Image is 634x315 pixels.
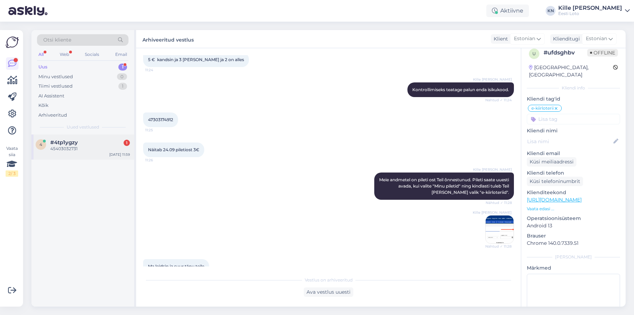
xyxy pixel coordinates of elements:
[37,50,45,59] div: All
[527,240,620,247] p: Chrome 140.0.7339.51
[532,51,536,56] span: u
[527,254,620,260] div: [PERSON_NAME]
[38,112,67,119] div: Arhiveeritud
[473,210,511,215] span: Kille [PERSON_NAME]
[117,73,127,80] div: 0
[114,50,128,59] div: Email
[145,67,171,73] span: 11:24
[558,5,622,11] div: Kille [PERSON_NAME]
[6,36,19,49] img: Askly Logo
[527,114,620,124] input: Lisa tag
[148,57,244,62] span: 5 € kandsin ja 3 [PERSON_NAME] ja 2 on alles
[58,50,71,59] div: Web
[546,6,555,16] div: KN
[145,157,171,163] span: 11:26
[50,139,78,146] span: #4tp1ygzy
[6,145,18,177] div: Vaata siia
[544,49,587,57] div: # ufdsghbv
[485,97,512,103] span: Nähtud ✓ 11:24
[527,157,576,167] div: Küsi meiliaadressi
[473,77,512,82] span: Kille [PERSON_NAME]
[118,64,127,71] div: 1
[83,50,101,59] div: Socials
[527,215,620,222] p: Operatsioonisüsteem
[527,197,582,203] a: [URL][DOMAIN_NAME]
[527,232,620,240] p: Brauser
[6,170,18,177] div: 2 / 3
[527,138,612,145] input: Lisa nimi
[550,35,580,43] div: Klienditugi
[527,222,620,229] p: Android 13
[485,244,511,249] span: Nähtud ✓ 11:28
[527,206,620,212] p: Vaata edasi ...
[558,11,622,16] div: Eesti Loto
[145,127,171,133] span: 11:25
[43,36,71,44] span: Otsi kliente
[586,35,607,43] span: Estonian
[142,34,194,44] label: Arhiveeritud vestlus
[148,264,204,269] span: Ma leidsin ja suur tänu teile
[50,146,130,152] div: 45403032731
[527,150,620,157] p: Kliendi email
[67,124,99,130] span: Uued vestlused
[529,64,613,79] div: [GEOGRAPHIC_DATA], [GEOGRAPHIC_DATA]
[38,93,64,100] div: AI Assistent
[39,142,42,147] span: 4
[38,64,47,71] div: Uus
[412,87,509,92] span: Kontrollimiseks teatage palun enda isikukood.
[38,83,73,90] div: Tiimi vestlused
[514,35,535,43] span: Estonian
[148,147,199,152] span: Näitab 24.09 piletiost 3€
[486,5,529,17] div: Aktiivne
[124,140,130,146] div: 1
[587,49,618,57] span: Offline
[148,117,173,122] span: 47303174912
[527,189,620,196] p: Klienditeekond
[527,264,620,272] p: Märkmed
[527,177,583,186] div: Küsi telefoninumbrit
[38,102,49,109] div: Kõik
[38,73,73,80] div: Minu vestlused
[527,95,620,103] p: Kliendi tag'id
[486,200,512,205] span: Nähtud ✓ 11:28
[486,215,514,243] img: Attachment
[531,106,554,110] span: e-kiirloterii
[473,167,512,172] span: Kille [PERSON_NAME]
[304,287,353,297] div: Ava vestlus uuesti
[527,169,620,177] p: Kliendi telefon
[109,152,130,157] div: [DATE] 11:59
[491,35,508,43] div: Klient
[118,83,127,90] div: 1
[527,85,620,91] div: Kliendi info
[558,5,630,16] a: Kille [PERSON_NAME]Eesti Loto
[527,127,620,134] p: Kliendi nimi
[379,177,510,195] span: Meie andmetel on pileti ost Teil õnnestunud. Pileti saate uuesti avada, kui valite "Minu piletid"...
[305,277,353,283] span: Vestlus on arhiveeritud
